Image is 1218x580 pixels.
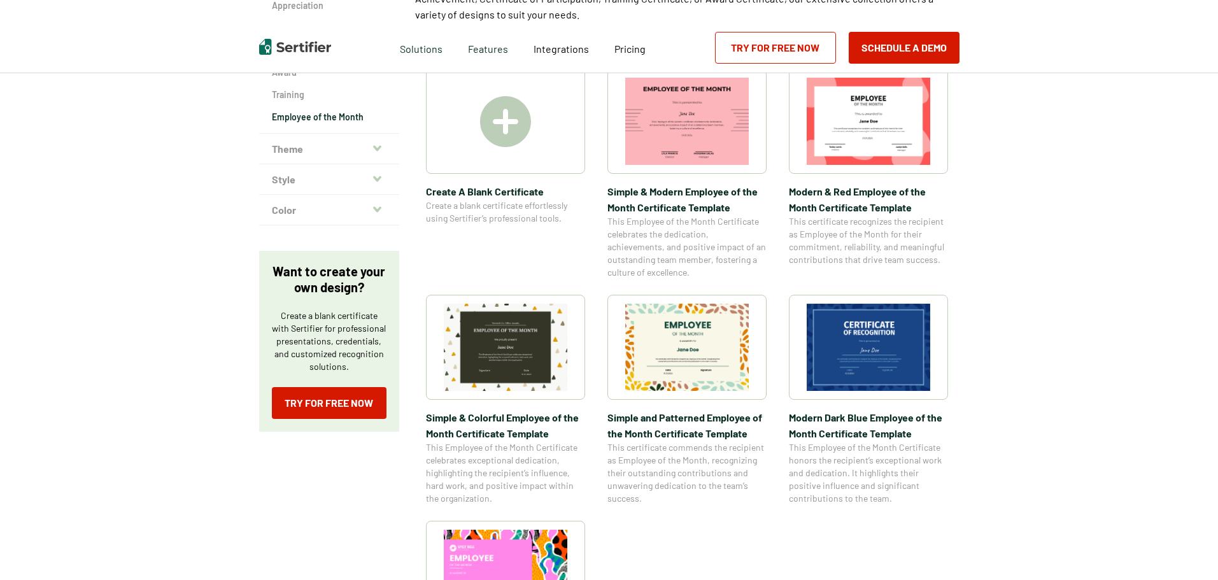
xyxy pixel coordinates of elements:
button: Style [259,164,399,195]
span: This certificate commends the recipient as Employee of the Month, recognizing their outstanding c... [607,441,767,505]
a: Try for Free Now [715,32,836,64]
a: Pricing [614,39,646,55]
span: Solutions [400,39,443,55]
span: Integrations [534,43,589,55]
span: This Employee of the Month Certificate honors the recipient’s exceptional work and dedication. It... [789,441,948,505]
span: This certificate recognizes the recipient as Employee of the Month for their commitment, reliabil... [789,215,948,266]
span: This Employee of the Month Certificate celebrates the dedication, achievements, and positive impa... [607,215,767,279]
p: Create a blank certificate with Sertifier for professional presentations, credentials, and custom... [272,309,386,373]
a: Try for Free Now [272,387,386,419]
span: Simple & Colorful Employee of the Month Certificate Template [426,409,585,441]
span: Simple & Modern Employee of the Month Certificate Template [607,183,767,215]
iframe: Chat Widget [1154,519,1218,580]
a: Simple and Patterned Employee of the Month Certificate TemplateSimple and Patterned Employee of t... [607,295,767,505]
span: This Employee of the Month Certificate celebrates exceptional dedication, highlighting the recipi... [426,441,585,505]
span: Modern & Red Employee of the Month Certificate Template [789,183,948,215]
a: Employee of the Month [272,111,386,124]
img: Modern & Red Employee of the Month Certificate Template [807,78,930,165]
img: Simple and Patterned Employee of the Month Certificate Template [625,304,749,391]
button: Theme [259,134,399,164]
img: Modern Dark Blue Employee of the Month Certificate Template [807,304,930,391]
img: Simple & Modern Employee of the Month Certificate Template [625,78,749,165]
a: Modern & Red Employee of the Month Certificate TemplateModern & Red Employee of the Month Certifi... [789,69,948,279]
span: Pricing [614,43,646,55]
span: Features [468,39,508,55]
a: Simple & Modern Employee of the Month Certificate TemplateSimple & Modern Employee of the Month C... [607,69,767,279]
a: Training [272,88,386,101]
span: Simple and Patterned Employee of the Month Certificate Template [607,409,767,441]
span: Modern Dark Blue Employee of the Month Certificate Template [789,409,948,441]
p: Want to create your own design? [272,264,386,295]
a: Modern Dark Blue Employee of the Month Certificate TemplateModern Dark Blue Employee of the Month... [789,295,948,505]
a: Simple & Colorful Employee of the Month Certificate TemplateSimple & Colorful Employee of the Mon... [426,295,585,505]
span: Create A Blank Certificate [426,183,585,199]
a: Integrations [534,39,589,55]
img: Sertifier | Digital Credentialing Platform [259,39,331,55]
img: Create A Blank Certificate [480,96,531,147]
span: Create a blank certificate effortlessly using Sertifier’s professional tools. [426,199,585,225]
img: Simple & Colorful Employee of the Month Certificate Template [444,304,567,391]
button: Color [259,195,399,225]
